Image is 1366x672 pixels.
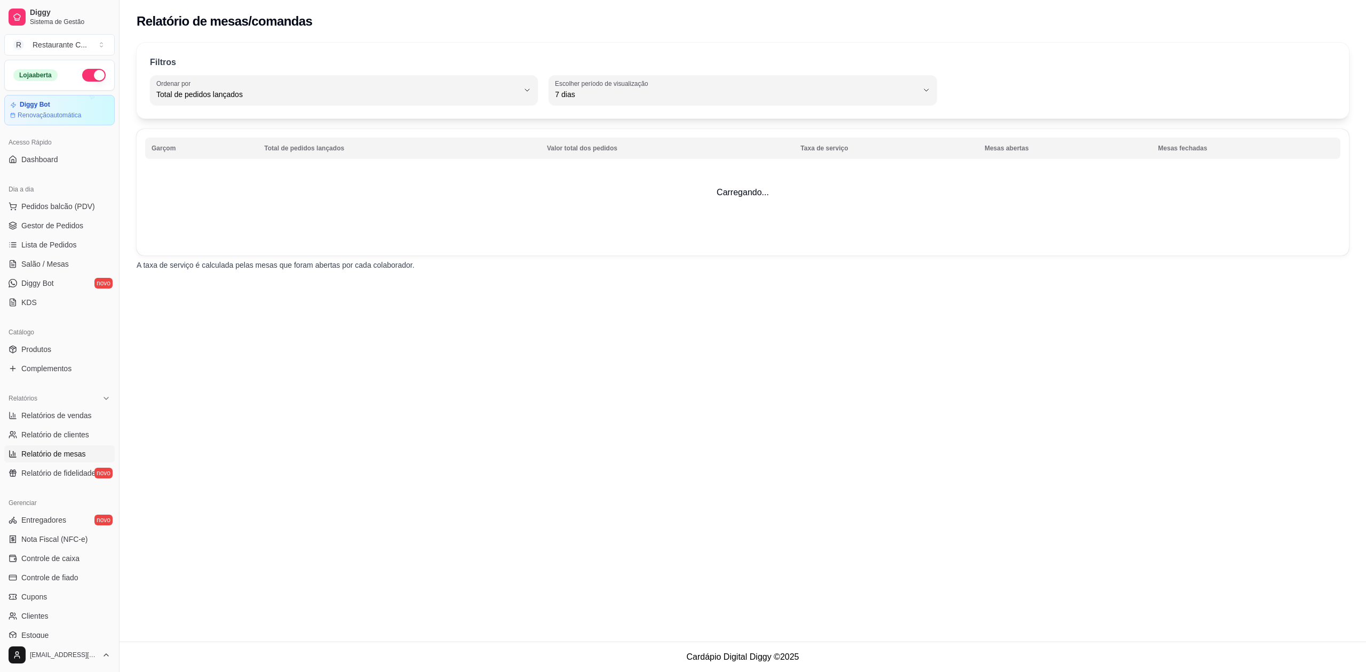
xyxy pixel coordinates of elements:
[21,201,95,212] span: Pedidos balcão (PDV)
[4,151,115,168] a: Dashboard
[4,465,115,482] a: Relatório de fidelidadenovo
[4,426,115,443] a: Relatório de clientes
[13,69,58,81] div: Loja aberta
[21,591,47,602] span: Cupons
[4,217,115,234] a: Gestor de Pedidos
[4,134,115,151] div: Acesso Rápido
[156,89,519,100] span: Total de pedidos lançados
[30,18,110,26] span: Sistema de Gestão
[20,101,50,109] article: Diggy Bot
[21,468,96,478] span: Relatório de fidelidade
[4,569,115,586] a: Controle de fiado
[137,13,312,30] h2: Relatório de mesas/comandas
[21,534,88,545] span: Nota Fiscal (NFC-e)
[4,4,115,30] a: DiggySistema de Gestão
[120,642,1366,672] footer: Cardápio Digital Diggy © 2025
[21,630,49,641] span: Estoque
[21,344,51,355] span: Produtos
[4,511,115,529] a: Entregadoresnovo
[18,111,81,119] article: Renovação automática
[150,56,176,69] p: Filtros
[137,260,1349,270] p: A taxa de serviço é calculada pelas mesas que foram abertas por cada colaborador.
[21,429,89,440] span: Relatório de clientes
[4,607,115,625] a: Clientes
[21,154,58,165] span: Dashboard
[9,394,37,403] span: Relatórios
[150,75,538,105] button: Ordenar porTotal de pedidos lançados
[137,129,1349,255] td: Carregando...
[21,553,80,564] span: Controle de caixa
[21,410,92,421] span: Relatórios de vendas
[4,341,115,358] a: Produtos
[21,278,54,289] span: Diggy Bot
[4,588,115,605] a: Cupons
[21,220,83,231] span: Gestor de Pedidos
[30,651,98,659] span: [EMAIL_ADDRESS][DOMAIN_NAME]
[156,79,194,88] label: Ordenar por
[30,8,110,18] span: Diggy
[4,627,115,644] a: Estoque
[21,515,66,525] span: Entregadores
[555,89,917,100] span: 7 dias
[555,79,652,88] label: Escolher período de visualização
[4,445,115,462] a: Relatório de mesas
[4,198,115,215] button: Pedidos balcão (PDV)
[4,360,115,377] a: Complementos
[82,69,106,82] button: Alterar Status
[4,294,115,311] a: KDS
[4,275,115,292] a: Diggy Botnovo
[33,39,87,50] div: Restaurante C ...
[21,572,78,583] span: Controle de fiado
[4,494,115,511] div: Gerenciar
[21,363,72,374] span: Complementos
[4,181,115,198] div: Dia a dia
[13,39,24,50] span: R
[4,407,115,424] a: Relatórios de vendas
[4,255,115,273] a: Salão / Mesas
[4,95,115,125] a: Diggy BotRenovaçãoautomática
[4,34,115,55] button: Select a team
[21,611,49,621] span: Clientes
[21,297,37,308] span: KDS
[4,324,115,341] div: Catálogo
[4,550,115,567] a: Controle de caixa
[549,75,936,105] button: Escolher período de visualização7 dias
[4,531,115,548] a: Nota Fiscal (NFC-e)
[21,259,69,269] span: Salão / Mesas
[21,239,77,250] span: Lista de Pedidos
[4,642,115,668] button: [EMAIL_ADDRESS][DOMAIN_NAME]
[4,236,115,253] a: Lista de Pedidos
[21,449,86,459] span: Relatório de mesas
